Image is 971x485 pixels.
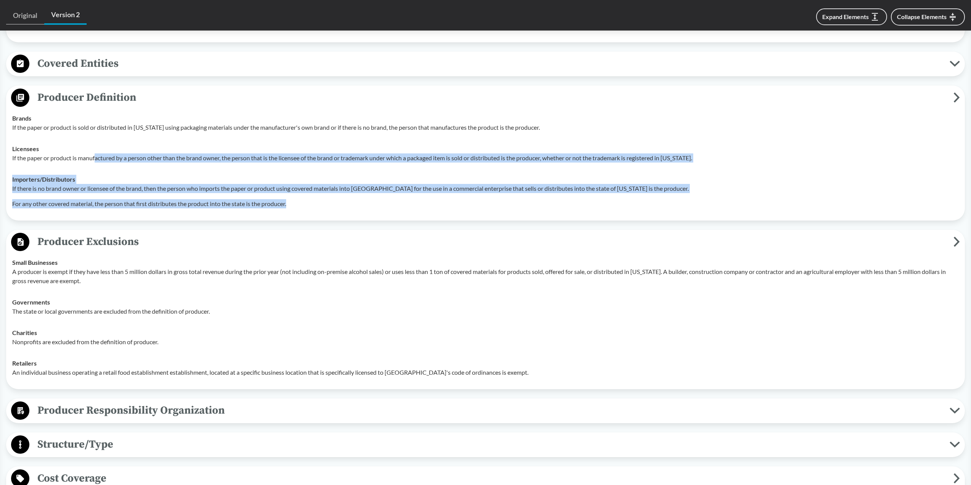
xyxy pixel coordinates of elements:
[12,359,37,367] strong: Retailers
[29,55,950,72] span: Covered Entities
[9,54,962,74] button: Covered Entities
[12,184,959,193] p: If there is no brand owner or licensee of the brand, then the person who imports the paper or pro...
[6,7,44,24] a: Original
[44,6,87,25] a: Version 2
[12,114,31,122] strong: Brands
[12,307,959,316] p: The state or local governments are excluded from the definition of producer.
[29,233,953,250] span: Producer Exclusions
[29,436,950,453] span: Structure/Type
[12,145,39,152] strong: Licensees
[12,329,37,336] strong: Charities
[12,259,58,266] strong: Small Businesses
[29,402,950,419] span: Producer Responsibility Organization
[29,89,953,106] span: Producer Definition
[12,337,959,346] p: Nonprofits are excluded from the definition of producer.
[9,88,962,108] button: Producer Definition
[891,8,965,26] button: Collapse Elements
[12,267,959,285] p: A producer is exempt if they have less than 5 million dollars in gross total revenue during the p...
[12,123,959,132] p: If the paper or product is sold or distributed in [US_STATE] using packaging materials under the ...
[9,401,962,421] button: Producer Responsibility Organization
[12,298,50,306] strong: Governments
[12,199,959,208] p: For any other covered material, the person that first distributes the product into the state is t...
[816,8,887,25] button: Expand Elements
[12,176,75,183] strong: Importers/​Distributors
[12,153,959,163] p: If the paper or product is manufactured by a person other than the brand owner, the person that i...
[9,232,962,252] button: Producer Exclusions
[9,435,962,454] button: Structure/Type
[12,368,959,377] p: An individual business operating a retail food establishment establishment, located at a specific...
